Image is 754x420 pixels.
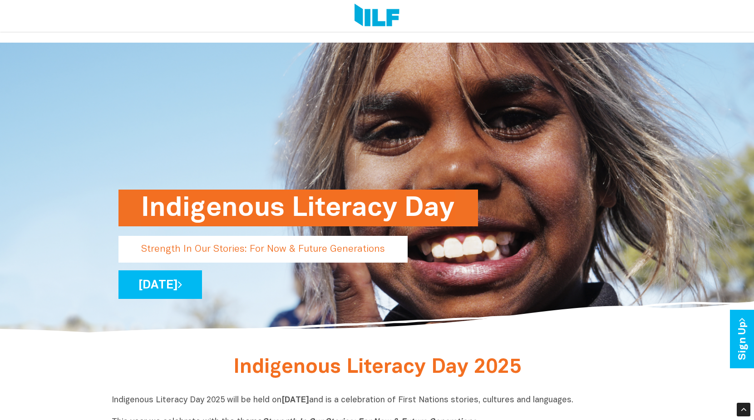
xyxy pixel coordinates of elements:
[141,190,455,226] h1: Indigenous Literacy Day
[233,358,521,377] span: Indigenous Literacy Day 2025
[118,270,202,299] a: [DATE]
[737,403,750,416] div: Scroll Back to Top
[281,396,309,404] b: [DATE]
[355,4,399,28] img: Logo
[118,236,408,263] p: Strength In Our Stories: For Now & Future Generations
